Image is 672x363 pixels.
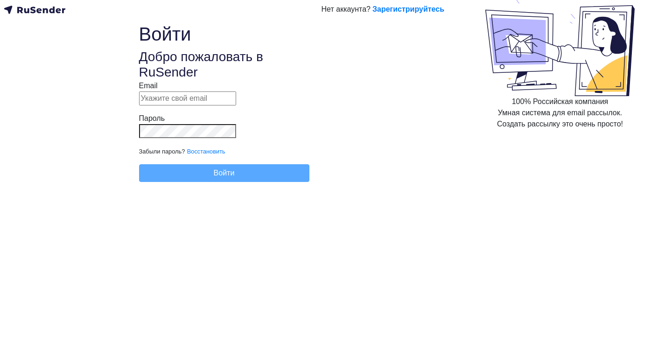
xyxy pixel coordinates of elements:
a: Зарегистрируйтесь [372,4,444,15]
button: Войти [139,164,309,182]
small: Восстановить [187,148,225,155]
h1: Войти [139,23,309,45]
div: Email [139,80,309,91]
a: Восстановить [187,147,225,155]
small: Забыли пароль? [139,148,185,155]
div: Умная система для email рассылок. Создать рассылку это очень просто! [497,107,623,130]
div: 100% Российская компания [512,96,609,107]
div: Пароль [139,113,309,124]
h3: Добро пожаловать в RuSender [139,49,309,80]
input: Укажите свой email [139,91,236,105]
div: Нет аккаунта? [322,4,371,15]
